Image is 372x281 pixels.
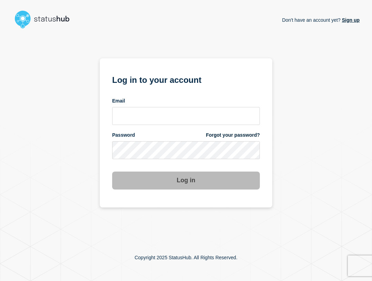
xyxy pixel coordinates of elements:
input: password input [112,141,260,159]
button: Log in [112,172,260,190]
span: Email [112,98,125,104]
h1: Log in to your account [112,73,260,86]
a: Sign up [341,17,360,23]
p: Don't have an account yet? [282,12,360,28]
span: Password [112,132,135,138]
img: StatusHub logo [12,8,78,30]
input: email input [112,107,260,125]
p: Copyright 2025 StatusHub. All Rights Reserved. [135,255,237,260]
a: Forgot your password? [206,132,260,138]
